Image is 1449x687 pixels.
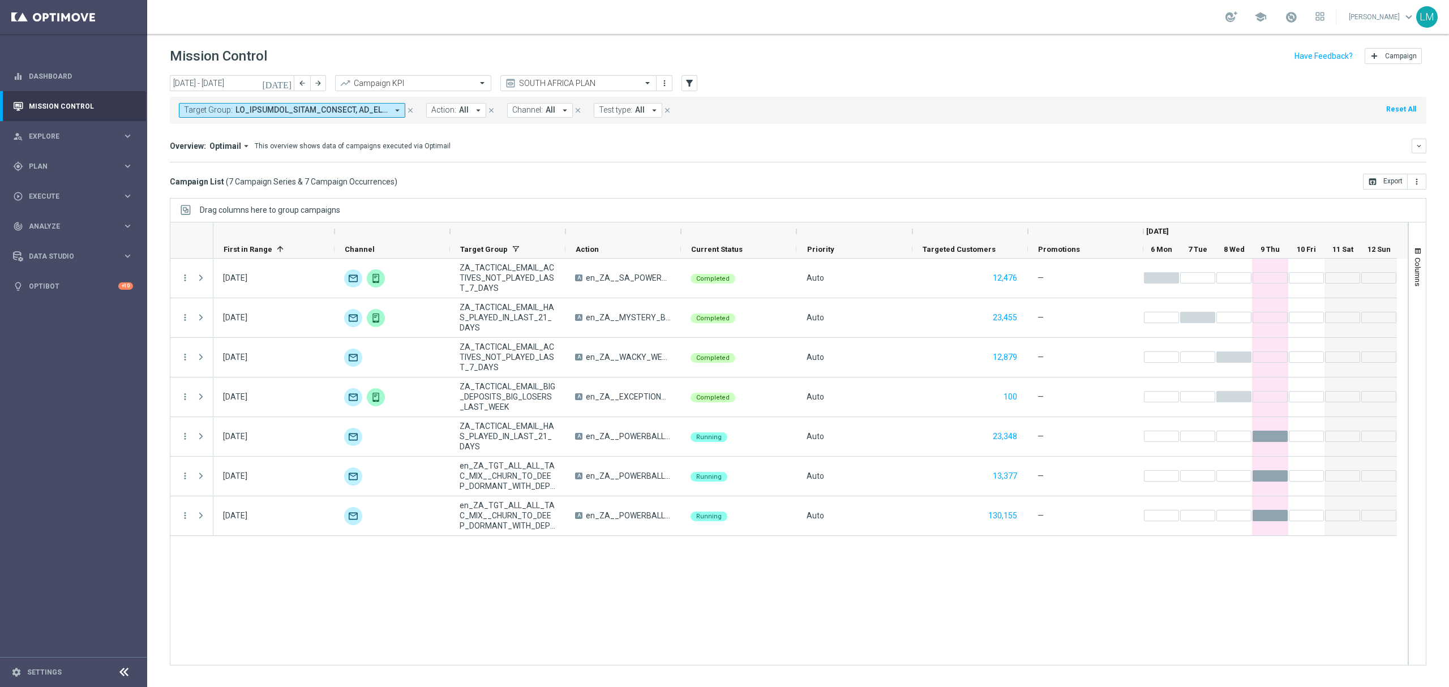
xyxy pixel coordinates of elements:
div: Mission Control [12,102,134,111]
i: more_vert [180,510,190,521]
span: en_ZA__MYSTERY_BOX_REMINDER_REBRAND__EMT_ALL_EM_TAC_LT [586,312,671,323]
button: more_vert [180,392,190,402]
span: 6 Mon [1151,245,1172,254]
div: Press SPACE to select this row. [213,417,1397,457]
colored-tag: Completed [691,352,735,363]
a: Settings [27,669,62,676]
span: 9 Thu [1261,245,1280,254]
span: 12 Sun [1367,245,1391,254]
i: filter_alt [684,78,695,88]
colored-tag: Running [691,431,727,442]
i: arrow_drop_down [473,105,483,115]
span: Auto [807,432,824,441]
div: Press SPACE to select this row. [213,259,1397,298]
div: 09 Oct 2025, Thursday [223,471,247,481]
span: First in Range [224,245,272,254]
button: more_vert [1408,174,1426,190]
span: — [1038,392,1044,402]
span: — [1038,312,1044,323]
i: close [406,106,414,114]
input: Select date range [170,75,294,91]
img: Optimail [344,269,362,287]
button: Reset All [1385,103,1417,115]
span: Columns [1413,257,1422,286]
i: more_vert [180,312,190,323]
button: gps_fixed Plan keyboard_arrow_right [12,162,134,171]
div: Data Studio keyboard_arrow_right [12,252,134,261]
colored-tag: Completed [691,273,735,284]
button: track_changes Analyze keyboard_arrow_right [12,222,134,231]
span: 8 Wed [1224,245,1245,254]
i: trending_up [340,78,351,89]
span: ZA_TACTICAL_EMAIL_ACTIVES_NOT_PLAYED_LAST_7_DAYS [460,342,556,372]
div: Optimail [344,388,362,406]
div: Mission Control [13,91,133,121]
button: more_vert [180,471,190,481]
div: Embedded Messaging [367,269,385,287]
a: Optibot [29,271,118,301]
span: A [575,393,582,400]
input: Have Feedback? [1294,52,1353,60]
span: Explore [29,133,122,140]
div: 09 Oct 2025, Thursday [223,510,247,521]
colored-tag: Completed [691,392,735,402]
span: ) [395,177,397,187]
ng-select: Campaign KPI [335,75,491,91]
button: filter_alt [681,75,697,91]
span: 7 Tue [1188,245,1207,254]
div: This overview shows data of campaigns executed via Optimail [255,141,451,151]
i: settings [11,667,22,677]
span: A [575,512,582,519]
button: close [486,104,496,117]
button: Test type: All arrow_drop_down [594,103,662,118]
button: equalizer Dashboard [12,72,134,81]
div: 08 Oct 2025, Wednesday [223,352,247,362]
span: en_ZA__WACKY_WEDNESDAY_OCTOBER25_REMINDER__ALL_EMA_TAC_LT [586,352,671,362]
span: Plan [29,163,122,170]
button: keyboard_arrow_down [1412,139,1426,153]
span: 11 Sat [1332,245,1353,254]
span: en_ZA_TGT_ALL_ALL_TAC_MIX__CHURN_TO_DEEP_DORMANT_WITH_DEPOSITS [460,500,556,531]
span: Analyze [29,223,122,230]
button: Action: All arrow_drop_down [426,103,486,118]
img: Optimail [344,428,362,446]
i: arrow_drop_down [392,105,402,115]
img: Optimail [344,467,362,486]
span: Drag columns here to group campaigns [200,205,340,214]
span: Auto [807,392,824,401]
span: Auto [807,273,824,282]
span: en_ZA__SA_POWERBALL_MEGAMILLIONS_MINI_COMBO_REMINDER__EMT_ALL_EM_TAC_LT [586,273,671,283]
span: en_ZA__POWERBALL_GREAT_RHINO_FREE_SPINS_COMBO_REACTIVATION_DORMANTS_REGULAR_REMINDER__EMT_ALL_EM_... [586,510,671,521]
div: lightbulb Optibot +10 [12,282,134,291]
button: open_in_browser Export [1363,174,1408,190]
button: 12,476 [992,271,1018,285]
span: — [1038,510,1044,521]
span: Completed [696,354,730,362]
span: All [635,105,645,115]
colored-tag: Running [691,510,727,521]
div: +10 [118,282,133,290]
button: more_vert [180,273,190,283]
i: more_vert [660,79,669,88]
h3: Campaign List [170,177,397,187]
i: arrow_back [298,79,306,87]
button: close [662,104,672,117]
i: lightbulb [13,281,23,291]
div: 07 Oct 2025, Tuesday [223,312,247,323]
span: Data Studio [29,253,122,260]
button: arrow_back [294,75,310,91]
span: A [575,473,582,479]
button: person_search Explore keyboard_arrow_right [12,132,134,141]
a: Dashboard [29,61,133,91]
span: Channel: [512,105,543,115]
img: Optimail [344,507,362,525]
i: arrow_drop_down [241,141,251,151]
i: close [663,106,671,114]
span: Action: [431,105,456,115]
span: en_ZA__POWERBALL_GREAT_RHINO_FREE_SPINS_COMBO_REACTIVATION_DORMANTS_HIGH_VALUE_REMINDER__EMT_ALL_... [586,471,671,481]
div: Press SPACE to select this row. [213,496,1397,536]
